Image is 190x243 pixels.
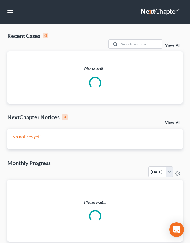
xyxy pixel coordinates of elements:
[43,33,48,38] div: 0
[7,159,51,166] h3: Monthly Progress
[165,121,180,125] a: View All
[12,134,178,140] p: No notices yet!
[169,222,184,237] div: Open Intercom Messenger
[7,66,183,72] p: Please wait...
[62,114,68,120] div: 0
[119,40,162,48] input: Search by name...
[165,43,180,48] a: View All
[7,32,48,39] div: Recent Cases
[12,199,178,205] p: Please wait...
[7,113,68,121] div: NextChapter Notices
